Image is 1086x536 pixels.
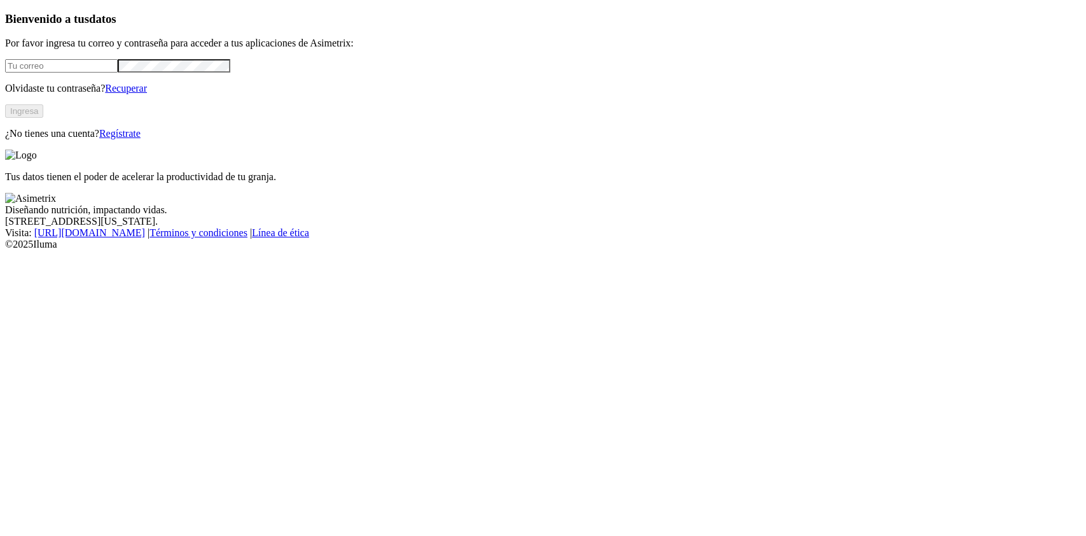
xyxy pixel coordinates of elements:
a: Línea de ética [252,227,309,238]
div: Visita : | | [5,227,1081,239]
div: [STREET_ADDRESS][US_STATE]. [5,216,1081,227]
button: Ingresa [5,104,43,118]
h3: Bienvenido a tus [5,12,1081,26]
div: © 2025 Iluma [5,239,1081,250]
p: Por favor ingresa tu correo y contraseña para acceder a tus aplicaciones de Asimetrix: [5,38,1081,49]
a: Recuperar [105,83,147,94]
a: Regístrate [99,128,141,139]
p: Olvidaste tu contraseña? [5,83,1081,94]
span: datos [89,12,116,25]
a: Términos y condiciones [150,227,247,238]
p: ¿No tienes una cuenta? [5,128,1081,139]
img: Asimetrix [5,193,56,204]
input: Tu correo [5,59,118,73]
p: Tus datos tienen el poder de acelerar la productividad de tu granja. [5,171,1081,183]
a: [URL][DOMAIN_NAME] [34,227,145,238]
img: Logo [5,150,37,161]
div: Diseñando nutrición, impactando vidas. [5,204,1081,216]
